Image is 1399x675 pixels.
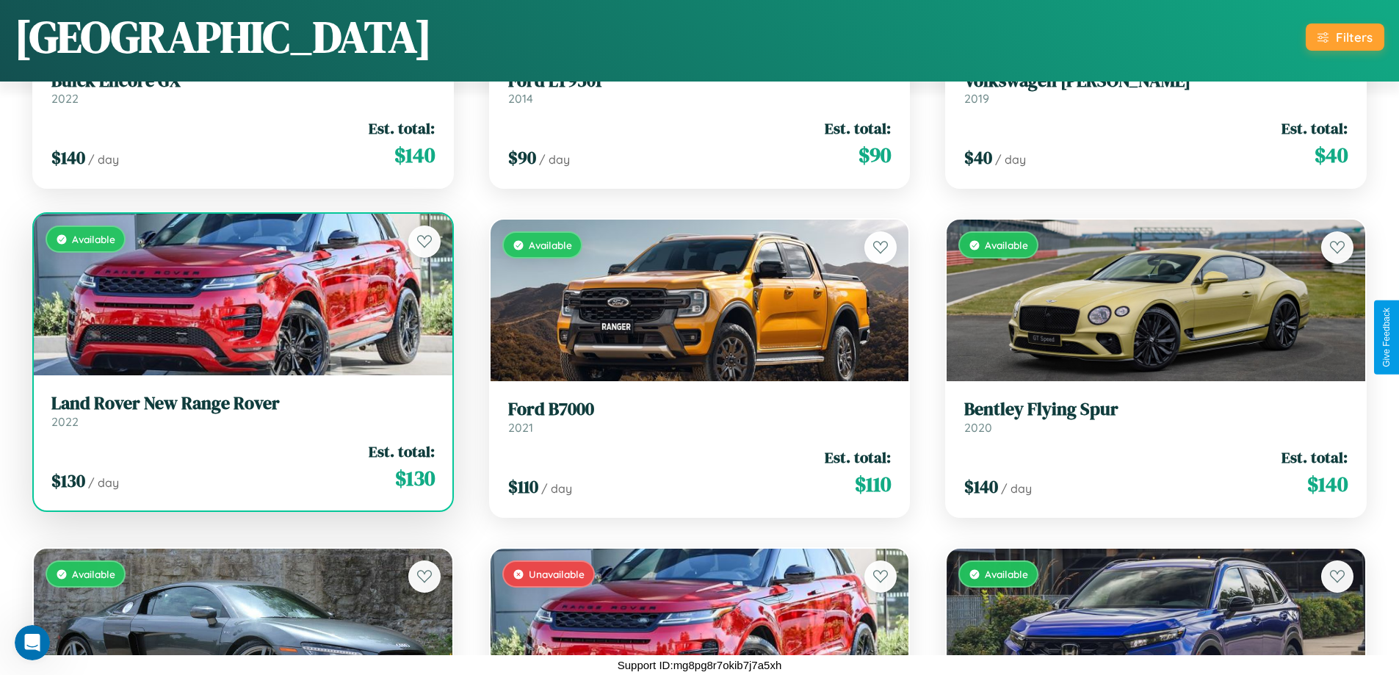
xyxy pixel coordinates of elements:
[51,469,85,493] span: $ 130
[51,71,435,107] a: Buick Encore GX2022
[1281,118,1348,139] span: Est. total:
[508,91,533,106] span: 2014
[1001,481,1032,496] span: / day
[88,152,119,167] span: / day
[72,568,115,580] span: Available
[964,474,998,499] span: $ 140
[508,71,892,107] a: Ford LT95012014
[1336,29,1373,45] div: Filters
[508,474,538,499] span: $ 110
[369,441,435,462] span: Est. total:
[1315,140,1348,170] span: $ 40
[51,393,435,414] h3: Land Rover New Range Rover
[858,140,891,170] span: $ 90
[964,399,1348,435] a: Bentley Flying Spur2020
[51,393,435,429] a: Land Rover New Range Rover2022
[964,91,989,106] span: 2019
[51,414,79,429] span: 2022
[964,145,992,170] span: $ 40
[985,568,1028,580] span: Available
[964,71,1348,92] h3: Volkswagen [PERSON_NAME]
[88,475,119,490] span: / day
[985,239,1028,251] span: Available
[508,399,892,435] a: Ford B70002021
[529,568,585,580] span: Unavailable
[618,655,781,675] p: Support ID: mg8pg8r7okib7j7a5xh
[72,233,115,245] span: Available
[395,463,435,493] span: $ 130
[1281,447,1348,468] span: Est. total:
[995,152,1026,167] span: / day
[964,399,1348,420] h3: Bentley Flying Spur
[529,239,572,251] span: Available
[855,469,891,499] span: $ 110
[508,399,892,420] h3: Ford B7000
[1307,469,1348,499] span: $ 140
[1381,308,1392,367] div: Give Feedback
[825,118,891,139] span: Est. total:
[51,145,85,170] span: $ 140
[964,420,992,435] span: 2020
[51,91,79,106] span: 2022
[825,447,891,468] span: Est. total:
[539,152,570,167] span: / day
[541,481,572,496] span: / day
[1306,24,1384,51] button: Filters
[394,140,435,170] span: $ 140
[964,71,1348,107] a: Volkswagen [PERSON_NAME]2019
[508,145,536,170] span: $ 90
[369,118,435,139] span: Est. total:
[15,625,50,660] iframe: Intercom live chat
[15,7,432,67] h1: [GEOGRAPHIC_DATA]
[508,420,533,435] span: 2021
